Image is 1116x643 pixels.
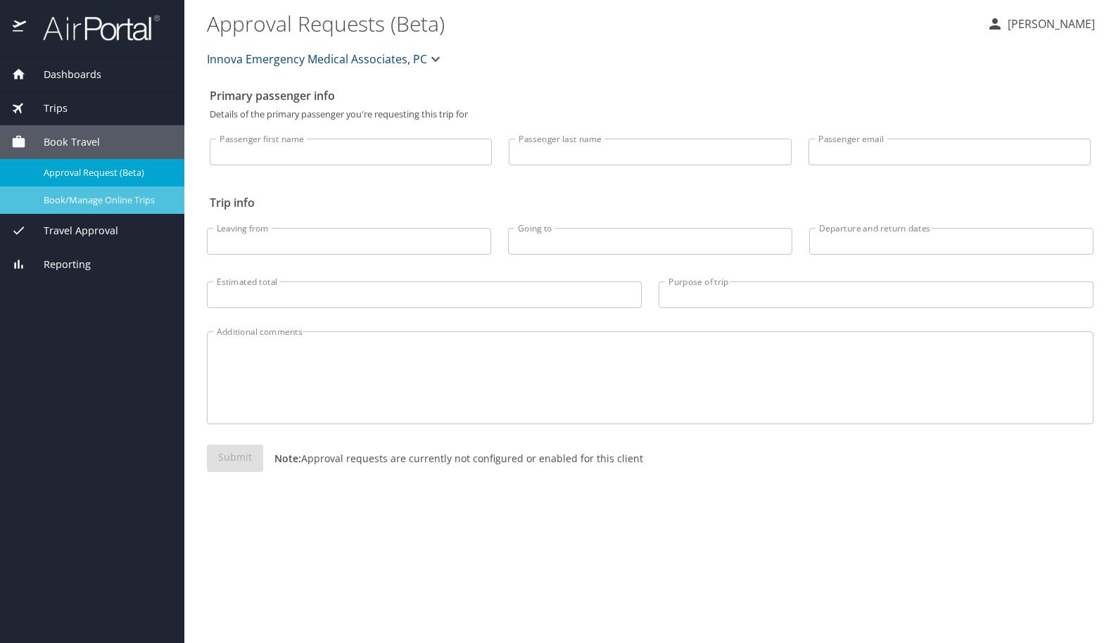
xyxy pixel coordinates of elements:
span: Trips [26,101,68,116]
span: Book/Manage Online Trips [44,193,167,207]
button: Innova Emergency Medical Associates, PC [201,45,450,73]
p: Approval requests are currently not configured or enabled for this client [263,451,643,466]
span: Travel Approval [26,223,118,238]
span: Dashboards [26,67,101,82]
h1: Approval Requests (Beta) [207,1,975,45]
span: Book Travel [26,134,100,150]
img: icon-airportal.png [13,14,27,42]
p: Details of the primary passenger you're requesting this trip for [210,110,1091,119]
p: [PERSON_NAME] [1003,15,1095,32]
span: Approval Request (Beta) [44,166,167,179]
h2: Primary passenger info [210,84,1091,107]
h2: Trip info [210,191,1091,214]
img: airportal-logo.png [27,14,160,42]
button: [PERSON_NAME] [981,11,1101,37]
strong: Note: [274,452,301,465]
span: Innova Emergency Medical Associates, PC [207,49,427,69]
span: Reporting [26,257,91,272]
